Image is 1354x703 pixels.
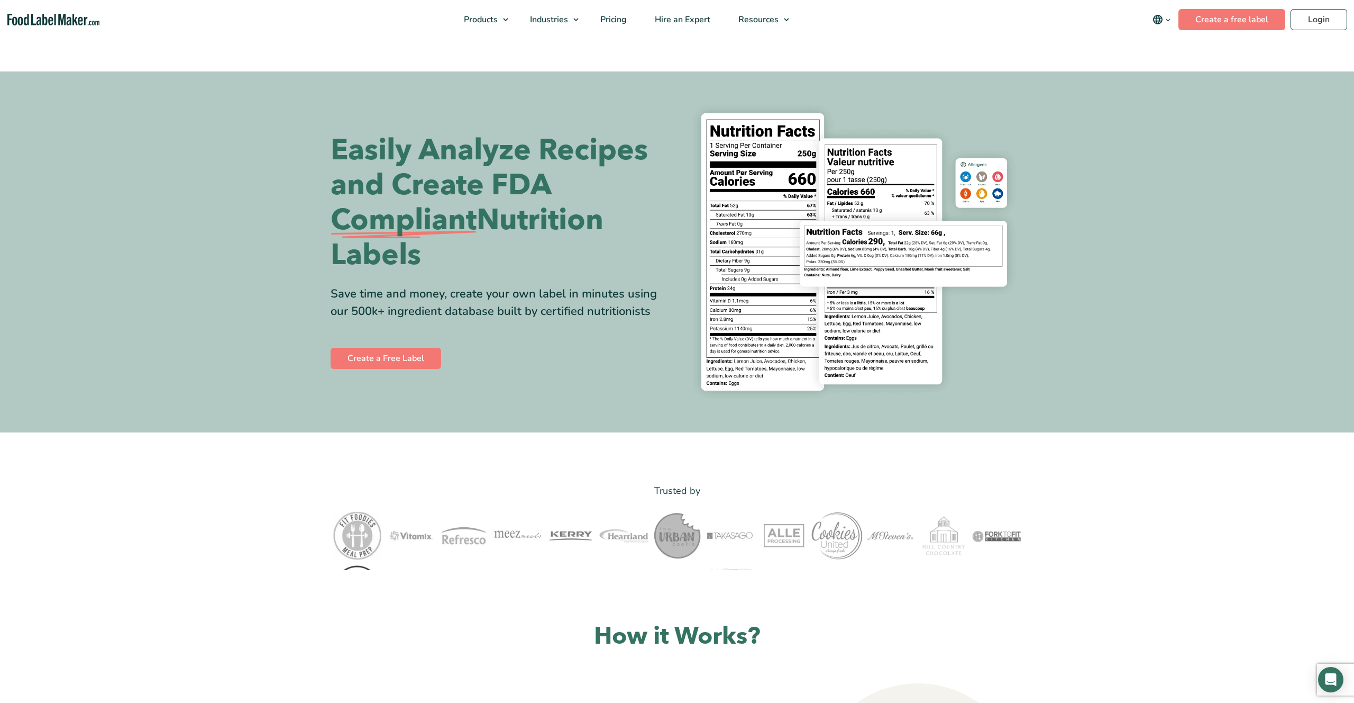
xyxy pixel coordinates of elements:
[461,14,499,25] span: Products
[1178,9,1285,30] a: Create a free label
[652,14,711,25] span: Hire an Expert
[331,133,669,273] h1: Easily Analyze Recipes and Create FDA Nutrition Labels
[331,483,1023,499] p: Trusted by
[1291,9,1347,30] a: Login
[527,14,569,25] span: Industries
[331,285,669,320] div: Save time and money, create your own label in minutes using our 500k+ ingredient database built b...
[331,203,477,238] span: Compliant
[597,14,628,25] span: Pricing
[331,348,441,369] a: Create a Free Label
[735,14,780,25] span: Resources
[1318,667,1343,692] div: Open Intercom Messenger
[331,621,1023,652] h2: How it Works?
